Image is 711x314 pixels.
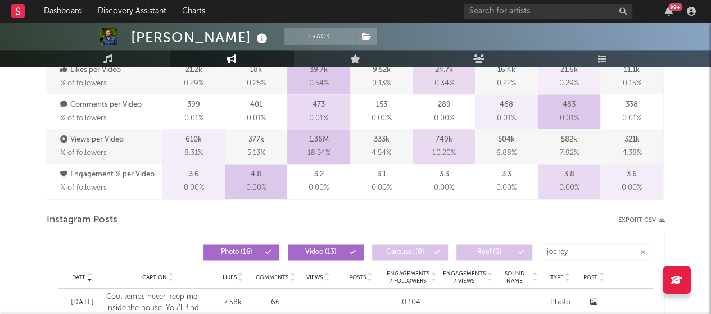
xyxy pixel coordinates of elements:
span: Views [306,274,323,280]
span: % of followers [60,80,107,87]
p: 468 [500,98,513,112]
span: 0.54 % [309,77,329,90]
span: 4.54 % [372,147,391,160]
p: 4.8 [251,168,261,181]
p: 321k [624,133,639,147]
span: Photo ( 16 ) [211,249,262,256]
span: Video ( 13 ) [295,249,347,256]
p: 3.2 [314,168,324,181]
span: % of followers [60,149,107,157]
span: 0.01 % [247,112,266,125]
span: Sound Name [498,270,531,284]
span: 0.25 % [247,77,266,90]
p: Engagement % per Video [60,168,160,181]
span: 0.13 % [372,77,391,90]
span: 0.29 % [184,77,203,90]
span: 0.00 % [559,181,579,195]
span: 0.22 % [497,77,516,90]
p: 21.2k [185,63,202,77]
p: 504k [498,133,515,147]
p: 3.8 [564,168,574,181]
button: Reel(0) [456,244,532,260]
p: 473 [313,98,325,112]
p: 16.4k [497,63,515,77]
p: 24.7k [435,63,453,77]
p: 610k [185,133,202,147]
span: 0.01 % [184,112,203,125]
button: Export CSV [618,217,665,224]
button: Video(13) [288,244,364,260]
p: 338 [626,98,638,112]
span: % of followers [60,115,107,122]
span: 10.20 % [432,147,455,160]
div: Photo [543,297,577,308]
span: Date [72,274,86,280]
button: Track [284,28,355,45]
span: 6.88 % [496,147,517,160]
div: [PERSON_NAME] [131,28,270,47]
span: 18.54 % [307,147,330,160]
button: Photo(16) [203,244,279,260]
div: 66 [256,297,295,308]
span: 0.00 % [434,181,454,195]
span: 0.29 % [559,77,579,90]
button: Carousel(0) [372,244,448,260]
p: Comments per Video [60,98,160,112]
span: 7.92 % [559,147,578,160]
div: Cool temps never keep me inside the house. You’ll find me outside in my #JockeyOutdoors Fleece an... [106,291,210,313]
span: 0.00 % [622,181,642,195]
p: 483 [563,98,576,112]
span: Engagements / Views [442,270,486,284]
p: 9.52k [372,63,390,77]
span: Likes [223,274,237,280]
span: Type [550,274,563,280]
p: 582k [561,133,577,147]
p: 399 [187,98,200,112]
span: Caption [142,274,167,280]
span: Carousel ( 0 ) [379,249,431,256]
span: 0.00 % [309,181,329,195]
p: 18k [250,63,262,77]
div: [DATE] [64,297,101,308]
span: 0.00 % [246,181,266,195]
button: 99+ [665,7,673,16]
span: Instagram Posts [47,213,117,227]
p: 153 [375,98,387,112]
span: 4.38 % [622,147,641,160]
span: 0.00 % [371,112,391,125]
span: 0.00 % [434,112,454,125]
p: 377k [248,133,264,147]
input: Search for artists [464,4,632,19]
p: 3.3 [502,168,511,181]
input: Search... [541,244,653,260]
span: 0.15 % [622,77,641,90]
p: 3.3 [439,168,449,181]
div: 99 + [668,3,682,11]
p: 749k [436,133,452,147]
span: 0.00 % [371,181,391,195]
div: 0.104 [386,297,436,308]
p: 3.1 [377,168,386,181]
span: 5.13 % [247,147,265,160]
span: 0.01 % [559,112,578,125]
p: 401 [250,98,262,112]
p: Views per Video [60,133,160,147]
p: 3.6 [188,168,198,181]
span: 8.31 % [184,147,203,160]
p: 39.7k [310,63,328,77]
span: % of followers [60,184,107,192]
p: 21.6k [560,63,578,77]
span: 0.01 % [622,112,641,125]
span: Post [583,274,597,280]
span: 0.01 % [497,112,516,125]
p: 289 [437,98,450,112]
span: Posts [348,274,365,280]
span: 0.01 % [309,112,328,125]
span: Engagements / Followers [386,270,429,284]
span: Comments [256,274,288,280]
p: 1.36M [309,133,329,147]
div: 7.58k [215,297,250,308]
p: 3.6 [627,168,637,181]
span: 0.00 % [183,181,203,195]
span: 0.00 % [496,181,517,195]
